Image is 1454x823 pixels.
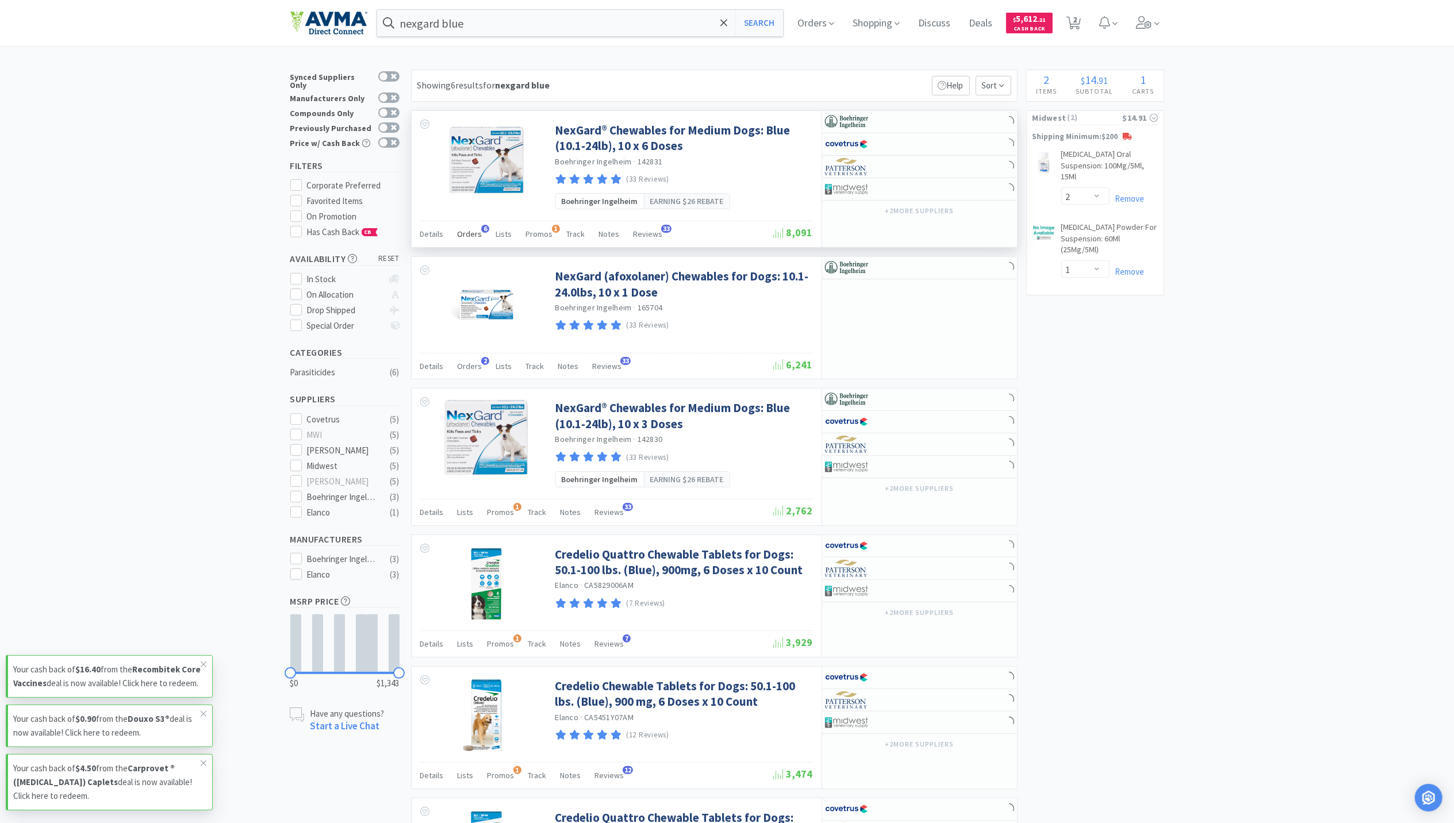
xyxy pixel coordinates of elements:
a: NexGard (afoxolaner) Chewables for Dogs: 10.1-24.0lbs, 10 x 1 Dose [555,268,810,300]
h5: MSRP Price [290,595,400,608]
img: 5b8272ab5fef42db824d3efb9a0e2cb5_497110.jpg [449,678,524,753]
a: Credelio Chewable Tablets for Dogs: 50.1-100 lbs. (Blue), 900 mg, 6 Doses x 10 Count [555,678,810,710]
a: Start a Live Chat [310,720,380,732]
strong: $0.90 [75,713,96,724]
span: $0 [290,676,298,690]
span: 6,241 [774,358,813,371]
p: Your cash back of from the deal is now available! Click here to redeem. [13,663,201,690]
div: ( 5 ) [390,413,400,426]
div: ( 5 ) [390,444,400,457]
div: In Stock [306,272,383,286]
span: Details [420,770,444,780]
span: Promos [488,507,515,517]
img: 77fca1acd8b6420a9015268ca798ef17_1.png [825,136,868,153]
div: ( 5 ) [390,459,400,473]
img: f5e969b455434c6296c6d81ef179fa71_3.png [825,436,868,453]
a: NexGard® Chewables for Medium Dogs: Blue (10.1-24lb), 10 x 3 Doses [555,400,810,432]
span: Reviews [595,507,624,517]
span: reset [378,253,400,265]
a: NexGard® Chewables for Medium Dogs: Blue (10.1-24lb), 10 x 6 Doses [555,122,810,154]
p: (33 Reviews) [626,320,669,332]
span: Notes [561,770,581,780]
div: MWI [306,428,378,442]
span: 5,612 [1013,13,1046,24]
h5: Suppliers [290,393,400,406]
span: . 21 [1037,16,1046,24]
div: ( 3 ) [390,490,400,504]
h5: Categories [290,346,400,359]
img: c1aa639b799f452f9b4620ed627a1158_538032.jpg [449,547,524,621]
strong: $16.40 [75,664,101,675]
img: 77fca1acd8b6420a9015268ca798ef17_1.png [825,413,868,430]
a: Elanco [555,712,579,722]
div: [PERSON_NAME] [306,444,378,457]
div: Drop Shipped [306,303,383,317]
span: 12 [623,766,633,774]
img: f5e969b455434c6296c6d81ef179fa71_3.png [825,158,868,175]
div: ( 5 ) [390,428,400,442]
button: Search [735,10,783,36]
div: ( 1 ) [390,506,400,520]
span: 142830 [638,434,663,444]
div: Covetrus [306,413,378,426]
div: Boehringer Ingelheim [306,490,378,504]
span: Sort [976,76,1011,95]
span: Track [528,770,547,780]
span: Notes [561,507,581,517]
img: 4dd14cff54a648ac9e977f0c5da9bc2e_5.png [825,582,868,599]
span: 3,929 [774,636,813,649]
span: Reviews [595,639,624,649]
span: Details [420,229,444,239]
a: Boehringer Ingelheim [555,434,632,444]
div: $14.91 [1123,111,1158,124]
div: Elanco [306,506,378,520]
span: CB [362,229,374,236]
span: Has Cash Back [306,226,378,237]
span: Lists [458,507,474,517]
img: 730db3968b864e76bcafd0174db25112_22.png [825,391,868,408]
a: Remove [1110,193,1145,204]
span: 2 [481,357,489,365]
div: ( 3 ) [390,552,400,566]
div: . [1066,74,1123,86]
a: [MEDICAL_DATA] Powder For Suspension: 60Ml (25Mg/5Ml) [1061,222,1158,260]
span: Earning $26 rebate [650,195,724,207]
span: Lists [496,229,512,239]
span: $ [1081,75,1085,86]
span: 7 [623,634,631,643]
span: 1 [513,634,521,643]
span: 33 [661,225,672,233]
a: Boehringer IngelheimEarning $26 rebate [555,193,730,209]
img: c0c568e84bb44fe2bb23163ad8f760c5_204419.jpeg [444,400,528,475]
p: Help [932,76,970,95]
button: +2more suppliers [879,736,959,752]
span: Track [567,229,585,239]
span: Orders [458,229,482,239]
span: · [634,434,636,444]
span: Promos [526,229,553,239]
a: 2 [1062,20,1085,30]
p: Your cash back of from the deal is now available! Click here to redeem. [13,762,201,803]
span: Reviews [593,361,622,371]
span: CA5829006AM [584,580,634,590]
span: Details [420,361,444,371]
span: 1 [1140,72,1146,87]
span: Earning $26 rebate [650,473,724,486]
div: Compounds Only [290,107,373,117]
span: Track [528,639,547,649]
a: [MEDICAL_DATA] Oral Suspension: 100Mg/5Ml, 15Ml [1061,149,1158,187]
div: On Allocation [306,288,383,302]
span: 1 [513,503,521,511]
div: Special Order [306,319,383,333]
p: (33 Reviews) [626,452,669,464]
span: 6 [481,225,489,233]
div: Elanco [306,568,378,582]
div: ( 6 ) [390,366,400,379]
a: Boehringer Ingelheim [555,156,632,167]
button: +2more suppliers [879,203,959,219]
span: 33 [620,357,631,365]
div: Boehringer Ingelheim [306,552,378,566]
div: Parasiticides [290,366,383,379]
span: Lists [458,639,474,649]
div: On Promotion [306,210,400,224]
